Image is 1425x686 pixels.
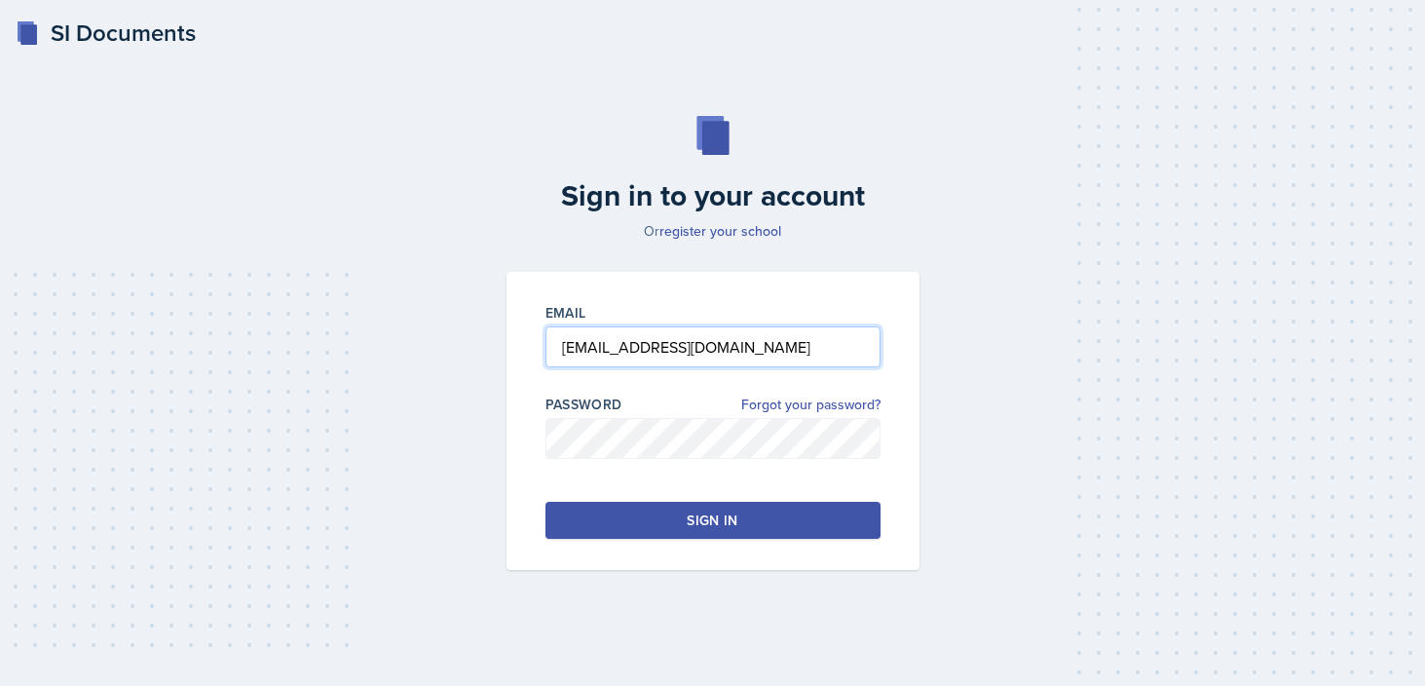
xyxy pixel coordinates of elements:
[16,16,196,51] a: SI Documents
[545,303,586,323] label: Email
[687,511,737,530] div: Sign in
[545,326,881,367] input: Email
[659,221,781,241] a: register your school
[545,502,881,539] button: Sign in
[495,178,931,213] h2: Sign in to your account
[495,221,931,241] p: Or
[741,395,881,415] a: Forgot your password?
[545,395,622,414] label: Password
